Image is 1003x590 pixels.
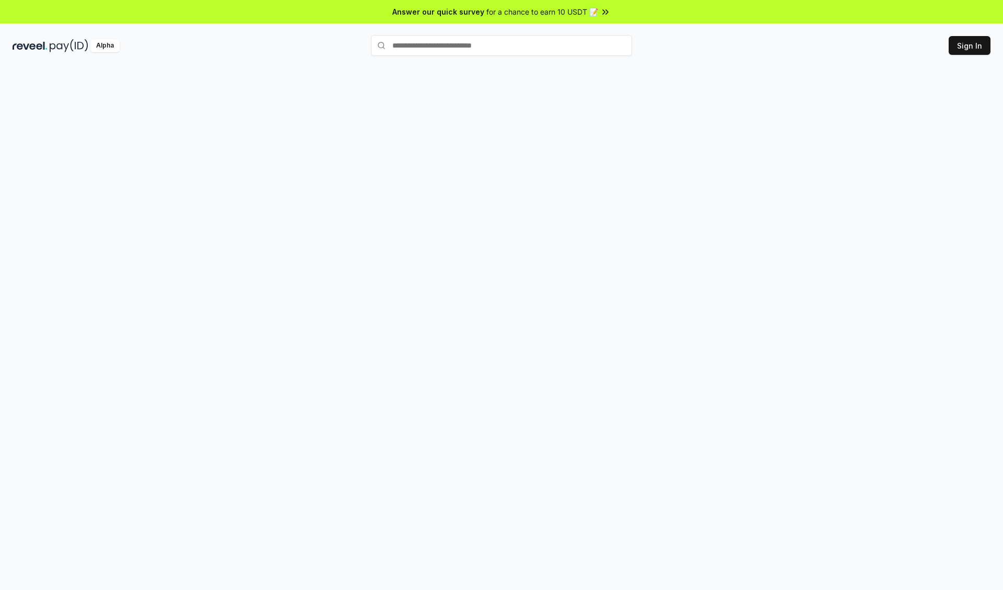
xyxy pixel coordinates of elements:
img: reveel_dark [13,39,48,52]
span: Answer our quick survey [392,6,484,17]
img: pay_id [50,39,88,52]
div: Alpha [90,39,120,52]
span: for a chance to earn 10 USDT 📝 [486,6,598,17]
button: Sign In [949,36,990,55]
